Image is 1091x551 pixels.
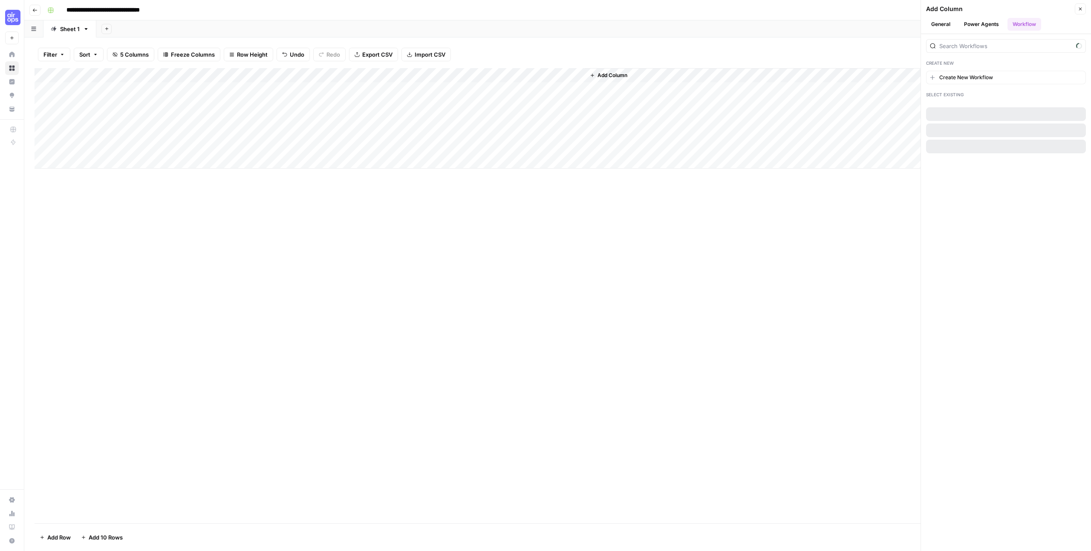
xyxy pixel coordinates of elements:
button: Workspace: September Cohort [5,7,19,28]
button: Workflow [1007,18,1041,31]
button: Power Agents [959,18,1004,31]
span: Sort [79,50,90,59]
span: Row Height [237,50,268,59]
button: Undo [277,48,310,61]
button: Sort [74,48,104,61]
button: Add Column [586,70,631,81]
div: Sheet 1 [60,25,80,33]
button: 5 Columns [107,48,154,61]
span: Import CSV [415,50,445,59]
span: Export CSV [362,50,393,59]
a: Home [5,48,19,61]
button: Import CSV [401,48,451,61]
button: General [926,18,955,31]
a: Usage [5,507,19,520]
span: Redo [326,50,340,59]
span: Create New Workflow [939,74,993,81]
a: Insights [5,75,19,89]
a: Browse [5,61,19,75]
button: Redo [313,48,346,61]
img: September Cohort Logo [5,10,20,25]
span: Add Row [47,533,71,542]
button: Freeze Columns [158,48,220,61]
a: Learning Hub [5,520,19,534]
a: Opportunities [5,89,19,102]
input: Search Workflows [939,42,1073,50]
button: Add 10 Rows [76,531,128,544]
button: Filter [38,48,70,61]
a: Your Data [5,102,19,116]
a: Sheet 1 [43,20,96,37]
button: Help + Support [5,534,19,548]
button: Row Height [224,48,273,61]
button: Create New Workflow [926,71,1086,84]
span: Filter [43,50,57,59]
span: Add 10 Rows [89,533,123,542]
div: Create New [926,60,1086,66]
span: Freeze Columns [171,50,215,59]
button: Add Row [35,531,76,544]
span: 5 Columns [120,50,149,59]
a: Settings [5,493,19,507]
div: Select Existing [926,91,1086,98]
span: Undo [290,50,304,59]
button: Export CSV [349,48,398,61]
span: Add Column [597,72,627,79]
